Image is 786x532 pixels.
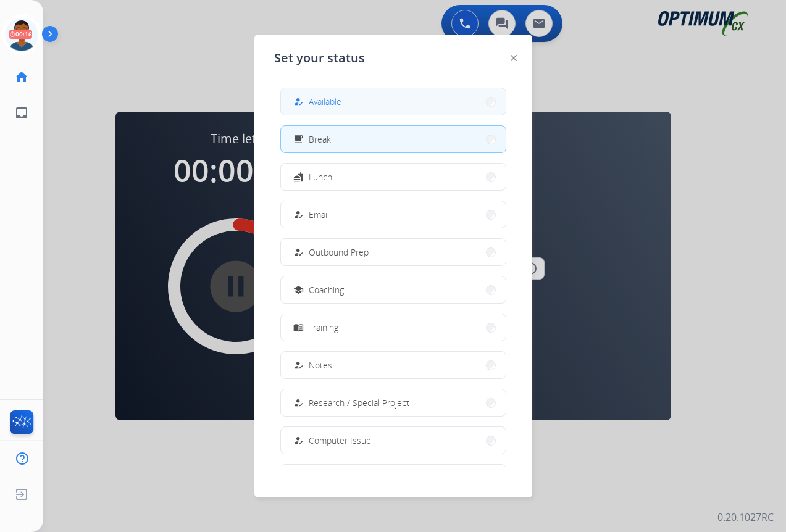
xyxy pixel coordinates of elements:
[281,164,506,190] button: Lunch
[293,285,303,295] mat-icon: school
[281,465,506,491] button: Internet Issue
[293,360,303,370] mat-icon: how_to_reg
[14,106,29,120] mat-icon: inbox
[281,314,506,341] button: Training
[309,246,369,259] span: Outbound Prep
[281,276,506,303] button: Coaching
[309,133,331,146] span: Break
[281,201,506,228] button: Email
[293,134,303,144] mat-icon: free_breakfast
[293,96,303,107] mat-icon: how_to_reg
[309,283,344,296] span: Coaching
[293,172,303,182] mat-icon: fastfood
[293,247,303,257] mat-icon: how_to_reg
[293,435,303,446] mat-icon: how_to_reg
[309,170,332,183] span: Lunch
[309,208,329,221] span: Email
[309,434,371,447] span: Computer Issue
[309,321,338,334] span: Training
[281,389,506,416] button: Research / Special Project
[309,359,332,372] span: Notes
[309,95,341,108] span: Available
[293,209,303,220] mat-icon: how_to_reg
[309,396,409,409] span: Research / Special Project
[281,88,506,115] button: Available
[293,397,303,408] mat-icon: how_to_reg
[14,70,29,85] mat-icon: home
[281,352,506,378] button: Notes
[281,239,506,265] button: Outbound Prep
[293,322,303,333] mat-icon: menu_book
[281,427,506,454] button: Computer Issue
[274,49,365,67] span: Set your status
[281,126,506,152] button: Break
[511,55,517,61] img: close-button
[717,510,774,525] p: 0.20.1027RC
